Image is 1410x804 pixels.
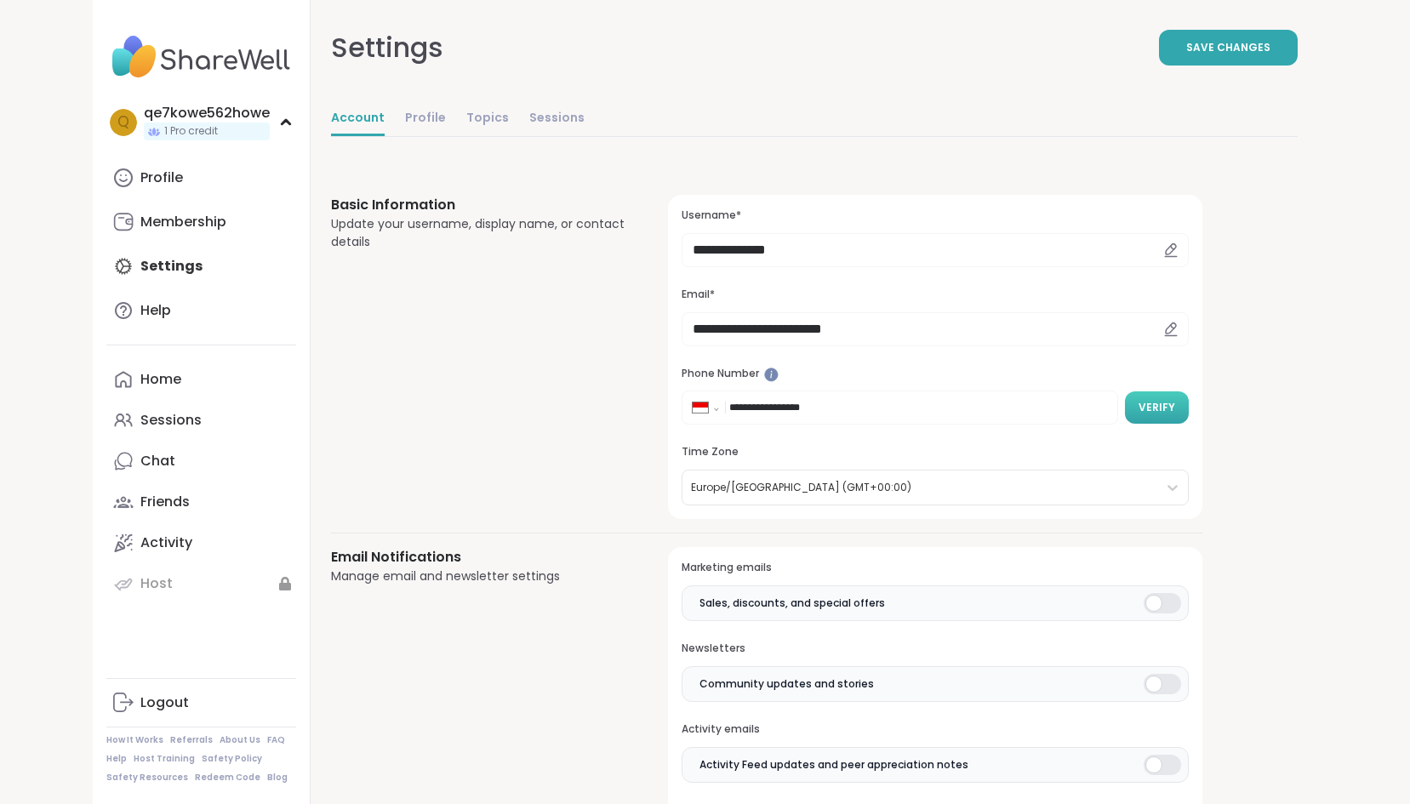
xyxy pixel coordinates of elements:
iframe: Spotlight [764,368,779,382]
h3: Time Zone [682,445,1188,459]
h3: Username* [682,208,1188,223]
a: Host Training [134,753,195,765]
span: Community updates and stories [699,676,874,692]
a: Membership [106,202,296,242]
a: Safety Resources [106,772,188,784]
h3: Activity emails [682,722,1188,737]
a: Logout [106,682,296,723]
img: ShareWell Nav Logo [106,27,296,87]
a: Account [331,102,385,136]
a: Help [106,290,296,331]
div: qe7kowe562howe [144,104,270,123]
span: q [117,111,129,134]
a: Chat [106,441,296,482]
a: Sessions [529,102,585,136]
a: Profile [405,102,446,136]
div: Friends [140,493,190,511]
a: Home [106,359,296,400]
span: Verify [1139,400,1175,415]
h3: Basic Information [331,195,628,215]
button: Save Changes [1159,30,1298,66]
a: Sessions [106,400,296,441]
div: Chat [140,452,175,470]
a: Profile [106,157,296,198]
a: About Us [220,734,260,746]
div: Sessions [140,411,202,430]
div: Logout [140,693,189,712]
a: Topics [466,102,509,136]
div: Host [140,574,173,593]
a: Safety Policy [202,753,262,765]
a: Blog [267,772,288,784]
h3: Email* [682,288,1188,302]
div: Update your username, display name, or contact details [331,215,628,251]
div: Help [140,301,171,320]
div: Membership [140,213,226,231]
span: Save Changes [1186,40,1270,55]
h3: Email Notifications [331,547,628,567]
a: Friends [106,482,296,522]
span: Sales, discounts, and special offers [699,596,885,611]
h3: Marketing emails [682,561,1188,575]
span: 1 Pro credit [164,124,218,139]
a: Redeem Code [195,772,260,784]
h3: Phone Number [682,367,1188,381]
a: How It Works [106,734,163,746]
div: Profile [140,168,183,187]
div: Home [140,370,181,389]
a: Referrals [170,734,213,746]
span: Activity Feed updates and peer appreciation notes [699,757,968,773]
a: Help [106,753,127,765]
a: FAQ [267,734,285,746]
a: Activity [106,522,296,563]
button: Verify [1125,391,1189,424]
div: Manage email and newsletter settings [331,567,628,585]
div: Settings [331,27,443,68]
div: Activity [140,533,192,552]
a: Host [106,563,296,604]
h3: Newsletters [682,641,1188,656]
